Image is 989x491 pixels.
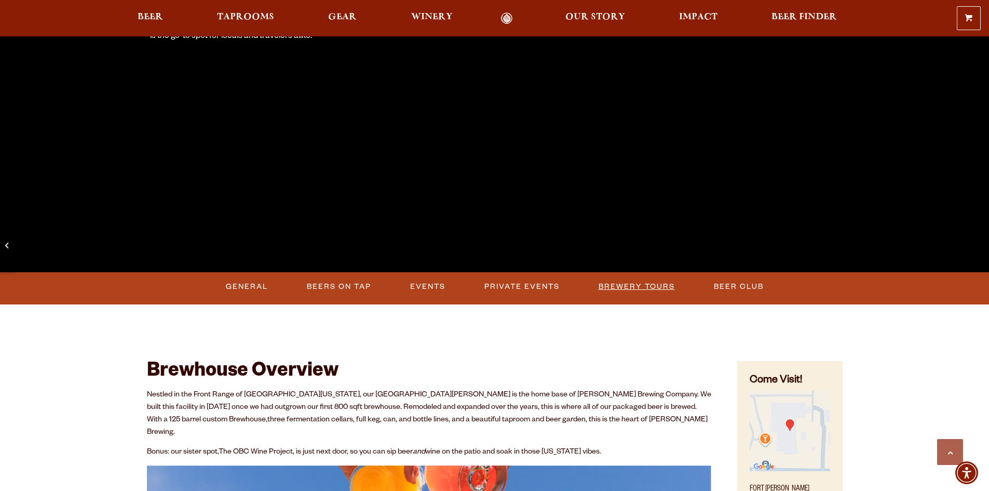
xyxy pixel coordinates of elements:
a: Beer Club [710,275,768,299]
a: General [222,275,272,299]
h2: Brewhouse Overview [147,361,712,384]
a: Our Story [559,12,632,24]
img: Small thumbnail of location on map [750,391,830,471]
p: Bonus: our sister spot, , is just next door, so you can sip beer wine on the patio and soak in th... [147,446,712,459]
a: Find on Google Maps (opens in a new window) [750,466,830,474]
a: Beer [131,12,170,24]
span: Beer Finder [771,13,837,21]
a: Odell Home [487,12,526,24]
a: The OBC Wine Project [219,448,293,457]
span: three fermentation cellars, full keg, can, and bottle lines, and a beautiful taproom and beer gar... [147,416,708,437]
a: Brewery Tours [594,275,679,299]
p: Nestled in the Front Range of [GEOGRAPHIC_DATA][US_STATE], our [GEOGRAPHIC_DATA][PERSON_NAME] is ... [147,389,712,439]
a: Events [406,275,450,299]
a: Taprooms [210,12,281,24]
h4: Come Visit! [750,374,830,389]
a: Impact [672,12,724,24]
em: and [413,448,425,457]
span: Winery [411,13,453,21]
span: Impact [679,13,717,21]
a: Gear [321,12,363,24]
a: Beers on Tap [303,275,375,299]
a: Winery [404,12,459,24]
span: Taprooms [217,13,274,21]
a: Scroll to top [937,439,963,465]
a: Beer Finder [765,12,844,24]
span: Gear [328,13,357,21]
div: Accessibility Menu [955,461,978,484]
span: Beer [138,13,163,21]
a: Private Events [480,275,564,299]
span: Our Story [565,13,625,21]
